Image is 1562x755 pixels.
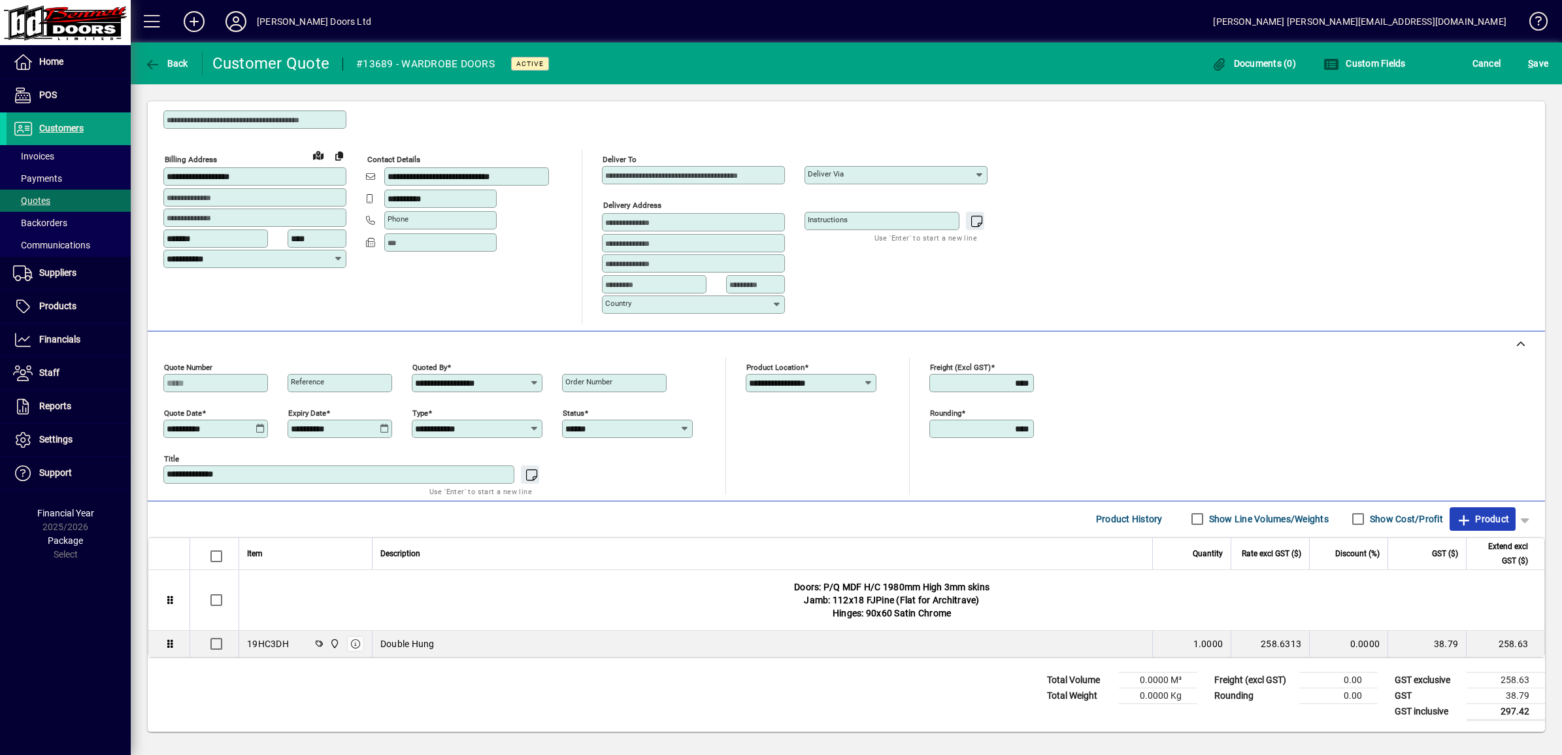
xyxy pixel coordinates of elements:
[565,377,612,386] mat-label: Order number
[291,377,324,386] mat-label: Reference
[356,54,495,75] div: #13689 - WARDROBE DOORS
[13,240,90,250] span: Communications
[1119,688,1197,703] td: 0.0000 Kg
[131,52,203,75] app-page-header-button: Back
[239,570,1544,630] div: Doors: P/Q MDF H/C 1980mm High 3mm skins Jamb: 112x18 FJPine (Flat for Architrave) Hinges: 90x60 ...
[1467,703,1545,720] td: 297.42
[1193,637,1223,650] span: 1.0000
[39,467,72,478] span: Support
[603,155,637,164] mat-label: Deliver To
[1388,703,1467,720] td: GST inclusive
[13,218,67,228] span: Backorders
[7,457,131,490] a: Support
[173,10,215,33] button: Add
[164,362,212,371] mat-label: Quote number
[1208,672,1299,688] td: Freight (excl GST)
[1320,52,1409,75] button: Custom Fields
[1456,509,1509,529] span: Product
[39,334,80,344] span: Financials
[13,151,54,161] span: Invoices
[605,299,631,308] mat-label: Country
[7,79,131,112] a: POS
[39,367,59,378] span: Staff
[1525,52,1552,75] button: Save
[39,56,63,67] span: Home
[930,408,961,417] mat-label: Rounding
[1193,546,1223,561] span: Quantity
[39,90,57,100] span: POS
[7,234,131,256] a: Communications
[7,357,131,390] a: Staff
[516,59,544,68] span: Active
[13,173,62,184] span: Payments
[1208,688,1299,703] td: Rounding
[1388,631,1466,657] td: 38.79
[37,508,94,518] span: Financial Year
[1323,58,1406,69] span: Custom Fields
[247,546,263,561] span: Item
[39,267,76,278] span: Suppliers
[746,362,805,371] mat-label: Product location
[7,145,131,167] a: Invoices
[39,401,71,411] span: Reports
[39,434,73,445] span: Settings
[257,11,371,32] div: [PERSON_NAME] Doors Ltd
[7,324,131,356] a: Financials
[13,195,50,206] span: Quotes
[1206,512,1329,526] label: Show Line Volumes/Weights
[1472,53,1501,74] span: Cancel
[39,123,84,133] span: Customers
[930,362,991,371] mat-label: Freight (excl GST)
[1091,507,1168,531] button: Product History
[1388,688,1467,703] td: GST
[563,408,584,417] mat-label: Status
[164,454,179,463] mat-label: Title
[808,215,848,224] mat-label: Instructions
[7,212,131,234] a: Backorders
[144,58,188,69] span: Back
[39,301,76,311] span: Products
[247,637,289,650] div: 19HC3DH
[380,637,435,650] span: Double Hung
[141,52,191,75] button: Back
[7,424,131,456] a: Settings
[1469,52,1504,75] button: Cancel
[215,10,257,33] button: Profile
[7,46,131,78] a: Home
[429,484,532,499] mat-hint: Use 'Enter' to start a new line
[7,190,131,212] a: Quotes
[48,535,83,546] span: Package
[1467,688,1545,703] td: 38.79
[412,362,447,371] mat-label: Quoted by
[1367,512,1443,526] label: Show Cost/Profit
[1211,58,1296,69] span: Documents (0)
[1466,631,1544,657] td: 258.63
[212,53,330,74] div: Customer Quote
[7,167,131,190] a: Payments
[1528,58,1533,69] span: S
[1299,672,1378,688] td: 0.00
[326,637,341,651] span: Bennett Doors Ltd
[1520,3,1546,45] a: Knowledge Base
[1299,688,1378,703] td: 0.00
[1335,546,1380,561] span: Discount (%)
[164,408,202,417] mat-label: Quote date
[1213,11,1506,32] div: [PERSON_NAME] [PERSON_NAME][EMAIL_ADDRESS][DOMAIN_NAME]
[1432,546,1458,561] span: GST ($)
[380,546,420,561] span: Description
[1467,672,1545,688] td: 258.63
[7,257,131,290] a: Suppliers
[1309,631,1388,657] td: 0.0000
[308,144,329,165] a: View on map
[1528,53,1548,74] span: ave
[808,169,844,178] mat-label: Deliver via
[1119,672,1197,688] td: 0.0000 M³
[288,408,326,417] mat-label: Expiry date
[1388,672,1467,688] td: GST exclusive
[1096,509,1163,529] span: Product History
[1239,637,1301,650] div: 258.6313
[1450,507,1516,531] button: Product
[874,230,977,245] mat-hint: Use 'Enter' to start a new line
[388,214,408,224] mat-label: Phone
[1040,672,1119,688] td: Total Volume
